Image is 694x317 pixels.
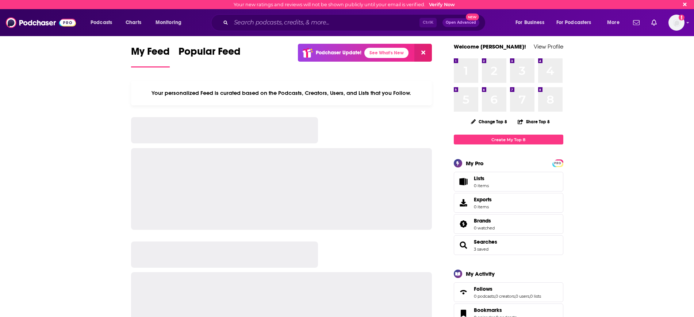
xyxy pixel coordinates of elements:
span: Brands [454,214,563,234]
span: Ctrl K [419,18,437,27]
span: Searches [454,235,563,255]
img: User Profile [668,15,685,31]
a: Popular Feed [179,45,241,67]
button: open menu [602,17,629,28]
div: Search podcasts, credits, & more... [218,14,492,31]
button: open menu [552,17,602,28]
a: Show notifications dropdown [648,16,660,29]
a: View Profile [534,43,563,50]
img: Podchaser - Follow, Share and Rate Podcasts [6,16,76,30]
a: Exports [454,193,563,213]
button: open menu [85,17,122,28]
a: Brands [474,217,495,224]
a: Follows [456,287,471,297]
a: Searches [474,239,497,245]
div: My Activity [466,270,495,277]
span: Lists [474,175,489,182]
a: 0 lists [530,294,541,299]
span: Charts [126,18,141,28]
input: Search podcasts, credits, & more... [231,17,419,28]
span: Exports [456,198,471,208]
button: open menu [510,17,553,28]
button: Show profile menu [668,15,685,31]
span: Exports [474,196,492,203]
a: Verify Now [429,2,455,7]
svg: Email not verified [679,15,685,20]
button: Change Top 8 [467,117,512,126]
span: , [515,294,515,299]
span: Popular Feed [179,45,241,62]
a: Follows [474,286,541,292]
a: Show notifications dropdown [630,16,643,29]
span: Brands [474,217,491,224]
span: Logged in as MelissaPS [668,15,685,31]
span: Follows [474,286,492,292]
span: Monitoring [156,18,181,28]
span: New [466,13,479,20]
a: 3 saved [474,247,488,252]
span: My Feed [131,45,170,62]
span: Podcasts [91,18,112,28]
div: Your new ratings and reviews will not be shown publicly until your email is verified. [234,2,455,7]
span: Open Advanced [446,21,476,24]
button: Share Top 8 [517,115,550,129]
div: My Pro [466,160,484,167]
a: 0 creators [495,294,515,299]
span: For Business [515,18,544,28]
a: Bookmarks [474,307,517,313]
span: More [607,18,620,28]
a: Searches [456,240,471,250]
a: PRO [553,160,562,166]
p: Podchaser Update! [316,50,361,56]
button: Open AdvancedNew [442,18,479,27]
a: See What's New [364,48,409,58]
a: 0 watched [474,225,495,231]
a: Brands [456,219,471,229]
a: Create My Top 8 [454,135,563,144]
a: Charts [121,17,146,28]
span: , [495,294,495,299]
a: Welcome [PERSON_NAME]! [454,43,526,50]
span: Lists [456,177,471,187]
span: 0 items [474,204,492,209]
button: open menu [150,17,191,28]
a: My Feed [131,45,170,67]
span: For Podcasters [556,18,591,28]
span: Bookmarks [474,307,502,313]
a: 0 podcasts [474,294,495,299]
a: Lists [454,172,563,192]
a: 0 users [515,294,529,299]
span: 0 items [474,183,489,188]
span: PRO [553,161,562,166]
span: Follows [454,282,563,302]
span: Lists [474,175,484,182]
div: Your personalized Feed is curated based on the Podcasts, Creators, Users, and Lists that you Follow. [131,81,432,105]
